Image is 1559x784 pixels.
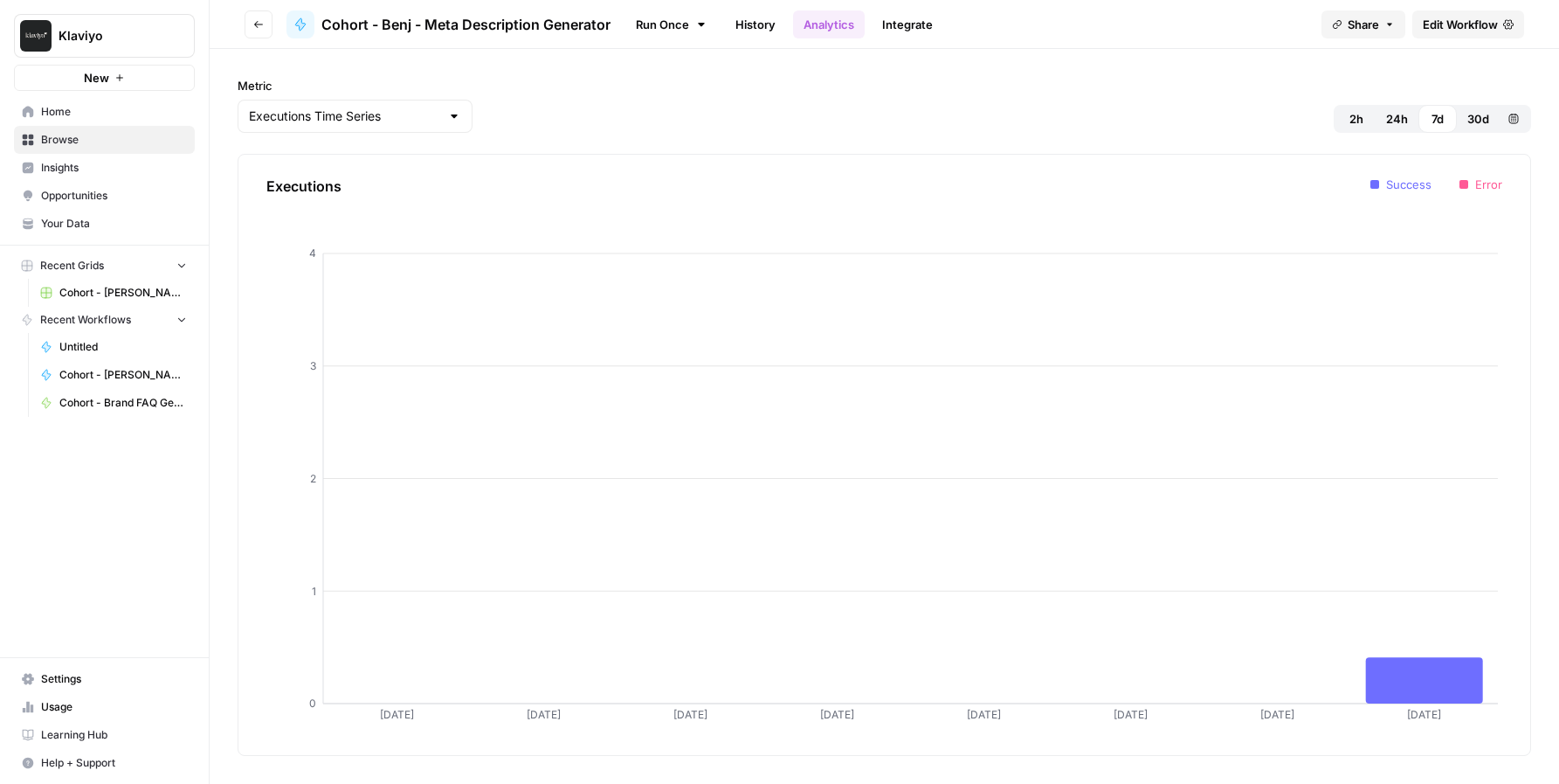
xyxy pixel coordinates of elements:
[14,307,195,333] button: Recent Workflows
[59,339,187,355] span: Untitled
[872,10,943,38] a: Integrate
[32,333,195,361] a: Untitled
[1467,110,1489,128] span: 30d
[41,160,187,176] span: Insights
[14,154,195,182] a: Insights
[40,258,104,274] span: Recent Grids
[1459,176,1502,193] li: Error
[249,108,440,125] input: Executions Time Series
[59,285,187,301] span: Cohort - [PERSON_NAME] - Meta Description Generator Grid
[1407,708,1441,721] tspan: [DATE]
[1412,10,1524,38] a: Edit Workflow
[310,359,316,372] tspan: 3
[1321,10,1405,38] button: Share
[673,708,707,721] tspan: [DATE]
[1370,176,1431,193] li: Success
[820,708,854,721] tspan: [DATE]
[20,20,52,52] img: Klaviyo Logo
[14,253,195,279] button: Recent Grids
[14,126,195,154] a: Browse
[32,361,195,389] a: Cohort - [PERSON_NAME] - Blog hero image generation
[1376,105,1418,133] button: 24h
[41,671,187,687] span: Settings
[32,279,195,307] a: Cohort - [PERSON_NAME] - Meta Description Generator Grid
[41,132,187,148] span: Browse
[380,708,414,721] tspan: [DATE]
[1386,110,1408,128] span: 24h
[321,14,610,35] span: Cohort - Benj - Meta Description Generator
[1423,16,1498,33] span: Edit Workflow
[286,10,610,38] a: Cohort - Benj - Meta Description Generator
[14,182,195,210] a: Opportunities
[14,210,195,238] a: Your Data
[59,27,164,45] span: Klaviyo
[59,367,187,383] span: Cohort - [PERSON_NAME] - Blog hero image generation
[793,10,865,38] a: Analytics
[59,395,187,411] span: Cohort - Brand FAQ Generator (Benj)
[1457,105,1500,133] button: 30d
[309,246,316,260] tspan: 4
[14,749,195,777] button: Help + Support
[14,693,195,721] a: Usage
[1349,110,1363,128] span: 2h
[967,708,1001,721] tspan: [DATE]
[1337,105,1376,133] button: 2h
[1348,16,1379,33] span: Share
[41,216,187,232] span: Your Data
[41,188,187,204] span: Opportunities
[14,14,195,58] button: Workspace: Klaviyo
[1431,110,1444,128] span: 7d
[14,665,195,693] a: Settings
[41,755,187,771] span: Help + Support
[32,389,195,417] a: Cohort - Brand FAQ Generator (Benj)
[14,98,195,126] a: Home
[41,104,187,120] span: Home
[14,721,195,749] a: Learning Hub
[41,699,187,715] span: Usage
[725,10,786,38] a: History
[41,727,187,743] span: Learning Hub
[1260,708,1294,721] tspan: [DATE]
[14,65,195,91] button: New
[40,312,131,328] span: Recent Workflows
[624,10,718,39] a: Run Once
[1114,708,1148,721] tspan: [DATE]
[527,708,561,721] tspan: [DATE]
[312,585,316,598] tspan: 1
[84,69,109,87] span: New
[238,77,473,94] label: Metric
[310,472,316,485] tspan: 2
[309,697,316,710] tspan: 0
